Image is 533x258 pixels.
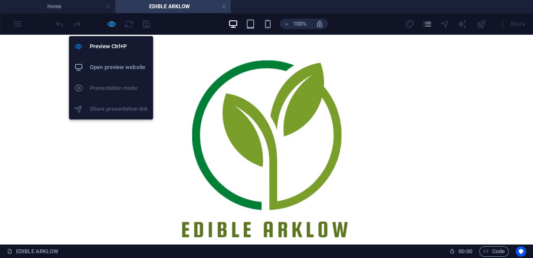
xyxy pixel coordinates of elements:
[479,246,509,257] button: Code
[90,62,148,73] h6: Open preview website
[449,246,472,257] h6: Session time
[483,246,505,257] span: Code
[280,19,311,29] button: 100%
[90,41,148,52] h6: Preview Ctrl+P
[293,19,307,29] h6: 100%
[115,2,231,11] h4: EDIBLE ARKLOW
[7,246,58,257] a: Click to cancel selection. Double-click to open Pages
[464,248,466,255] span: :
[422,19,432,29] button: pages
[458,246,472,257] span: 00 00
[516,246,526,257] button: Usercentrics
[315,20,323,28] i: On resize automatically adjust zoom level to fit chosen device.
